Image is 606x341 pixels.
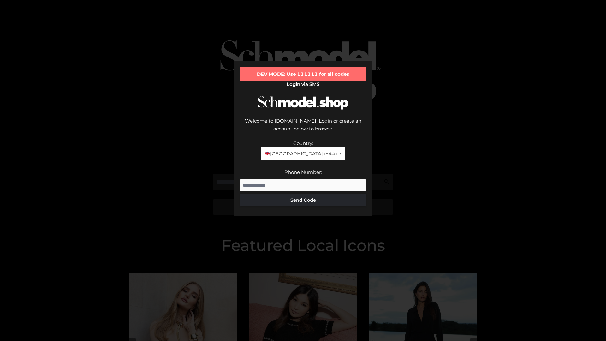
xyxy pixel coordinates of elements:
div: DEV MODE: Use 111111 for all codes [240,67,366,81]
button: Send Code [240,194,366,206]
img: 🇬🇧 [265,151,270,156]
label: Country: [293,140,313,146]
img: Schmodel Logo [256,90,350,115]
label: Phone Number: [284,169,322,175]
div: Welcome to [DOMAIN_NAME]! Login or create an account below to browse. [240,117,366,139]
span: [GEOGRAPHIC_DATA] (+44) [264,150,337,158]
h2: Login via SMS [240,81,366,87]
